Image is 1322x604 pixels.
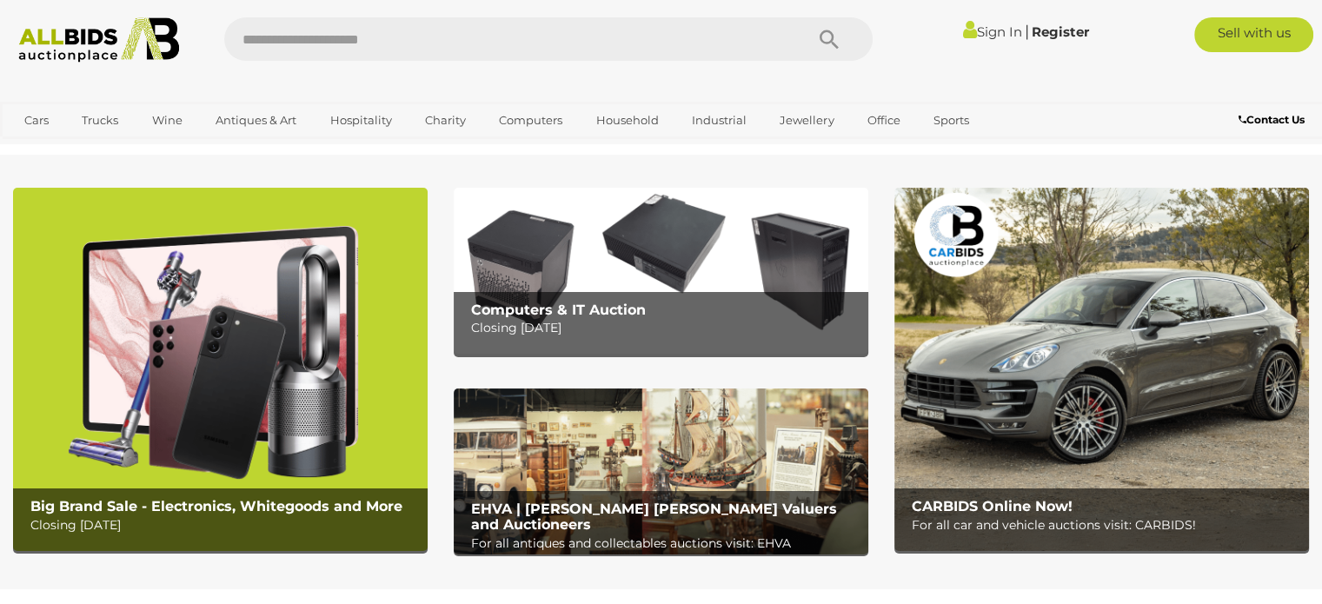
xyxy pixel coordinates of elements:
a: Hospitality [319,106,403,135]
a: Sports [922,106,980,135]
a: Sign In [962,23,1021,40]
img: CARBIDS Online Now! [894,188,1309,551]
a: Big Brand Sale - Electronics, Whitegoods and More Big Brand Sale - Electronics, Whitegoods and Mo... [13,188,428,551]
a: Register [1031,23,1088,40]
a: Computers [488,106,574,135]
a: [GEOGRAPHIC_DATA] [13,135,159,163]
p: Closing [DATE] [471,317,860,339]
img: Allbids.com.au [10,17,189,63]
b: Contact Us [1239,113,1305,126]
a: Office [856,106,912,135]
img: Computers & IT Auction [454,188,868,354]
a: Sell with us [1194,17,1313,52]
p: For all antiques and collectables auctions visit: EHVA [471,533,860,554]
a: Contact Us [1239,110,1309,129]
a: Industrial [681,106,758,135]
img: Big Brand Sale - Electronics, Whitegoods and More [13,188,428,551]
a: Antiques & Art [204,106,308,135]
b: EHVA | [PERSON_NAME] [PERSON_NAME] Valuers and Auctioneers [471,501,837,533]
a: CARBIDS Online Now! CARBIDS Online Now! For all car and vehicle auctions visit: CARBIDS! [894,188,1309,551]
span: | [1024,22,1028,41]
b: Big Brand Sale - Electronics, Whitegoods and More [30,498,402,514]
a: EHVA | Evans Hastings Valuers and Auctioneers EHVA | [PERSON_NAME] [PERSON_NAME] Valuers and Auct... [454,388,868,554]
a: Jewellery [768,106,845,135]
a: Charity [414,106,477,135]
img: EHVA | Evans Hastings Valuers and Auctioneers [454,388,868,554]
a: Computers & IT Auction Computers & IT Auction Closing [DATE] [454,188,868,354]
b: CARBIDS Online Now! [912,498,1073,514]
p: For all car and vehicle auctions visit: CARBIDS! [912,514,1300,536]
a: Cars [13,106,60,135]
button: Search [786,17,873,61]
p: Closing [DATE] [30,514,419,536]
a: Trucks [70,106,130,135]
a: Household [585,106,670,135]
a: Wine [141,106,194,135]
b: Computers & IT Auction [471,302,646,318]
